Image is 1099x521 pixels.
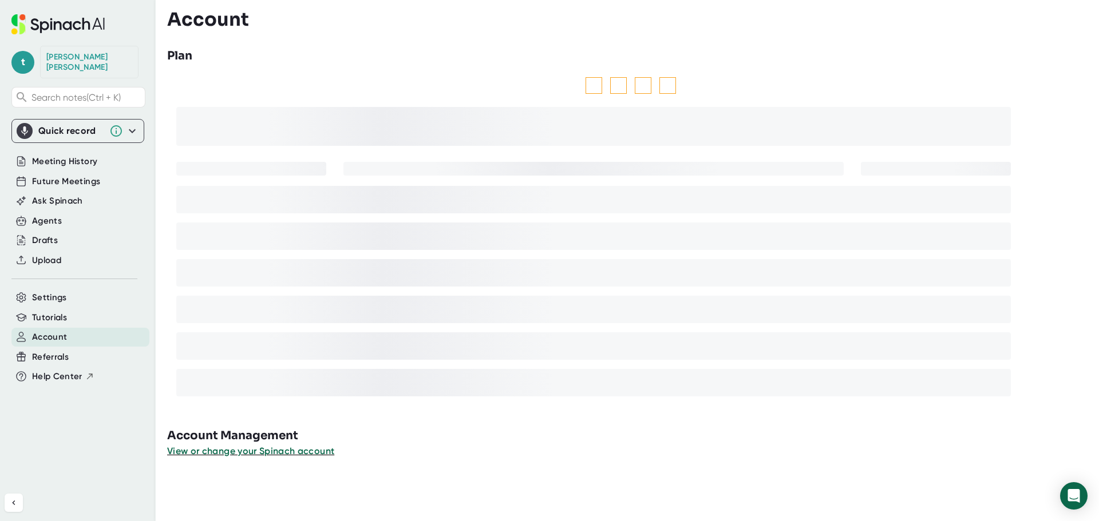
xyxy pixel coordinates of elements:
[11,51,34,74] span: t
[32,351,69,364] button: Referrals
[32,214,62,228] button: Agents
[31,92,142,103] span: Search notes (Ctrl + K)
[32,194,83,208] button: Ask Spinach
[5,494,23,512] button: Collapse sidebar
[32,234,58,247] button: Drafts
[167,427,1099,444] h3: Account Management
[1060,482,1088,510] div: Open Intercom Messenger
[32,254,61,267] button: Upload
[167,446,334,456] span: View or change your Spinach account
[32,331,67,344] button: Account
[32,175,100,188] button: Future Meetings
[17,120,139,142] div: Quick record
[32,155,97,168] button: Meeting History
[167,444,334,458] button: View or change your Spinach account
[32,311,67,324] button: Tutorials
[32,370,94,383] button: Help Center
[38,125,104,137] div: Quick record
[32,370,82,383] span: Help Center
[32,291,67,304] button: Settings
[167,47,192,65] h3: Plan
[167,9,249,30] h3: Account
[46,52,132,72] div: Taylor Miller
